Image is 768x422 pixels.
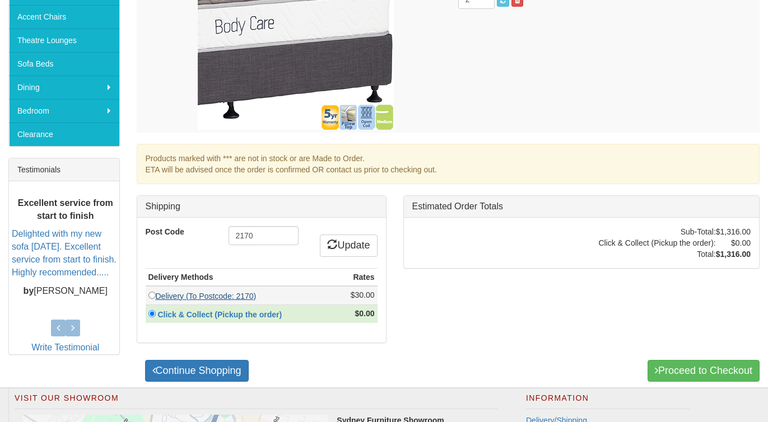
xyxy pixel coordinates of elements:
[9,76,119,99] a: Dining
[598,248,715,260] td: Total:
[355,309,374,318] strong: $0.00
[9,5,119,29] a: Accent Chairs
[157,310,282,319] strong: Click & Collect (Pickup the order)
[156,310,288,319] a: Click & Collect (Pickup the order)
[320,235,377,257] a: Update
[9,29,119,52] a: Theatre Lounges
[137,144,760,184] div: Products marked with *** are not in stock or are Made to Order. ETA will be advised once the orde...
[598,226,715,237] td: Sub-Total:
[648,360,760,382] a: Proceed to Checkout
[716,250,751,259] strong: $1,316.00
[18,198,113,221] b: Excellent service from start to finish
[15,394,498,409] h2: Visit Our Showroom
[12,285,119,298] p: [PERSON_NAME]
[31,343,99,352] a: Write Testimonial
[148,273,213,282] strong: Delivery Methods
[24,286,34,296] b: by
[145,360,249,382] a: Continue Shopping
[12,229,117,278] a: Delighted with my new sofa [DATE]. Excellent service from start to finish. Highly recommended.....
[526,394,690,409] h2: Information
[716,237,751,248] td: $0.00
[146,201,378,212] h3: Shipping
[9,52,119,76] a: Sofa Beds
[156,292,257,301] a: Delivery (To Postcode: 2170)
[338,286,378,305] td: $30.00
[9,158,119,181] div: Testimonials
[353,273,374,282] strong: Rates
[9,99,119,123] a: Bedroom
[137,226,220,237] label: Post Code
[716,226,751,237] td: $1,316.00
[598,237,715,248] td: Click & Collect (Pickup the order):
[9,123,119,146] a: Clearance
[412,201,751,212] h3: Estimated Order Totals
